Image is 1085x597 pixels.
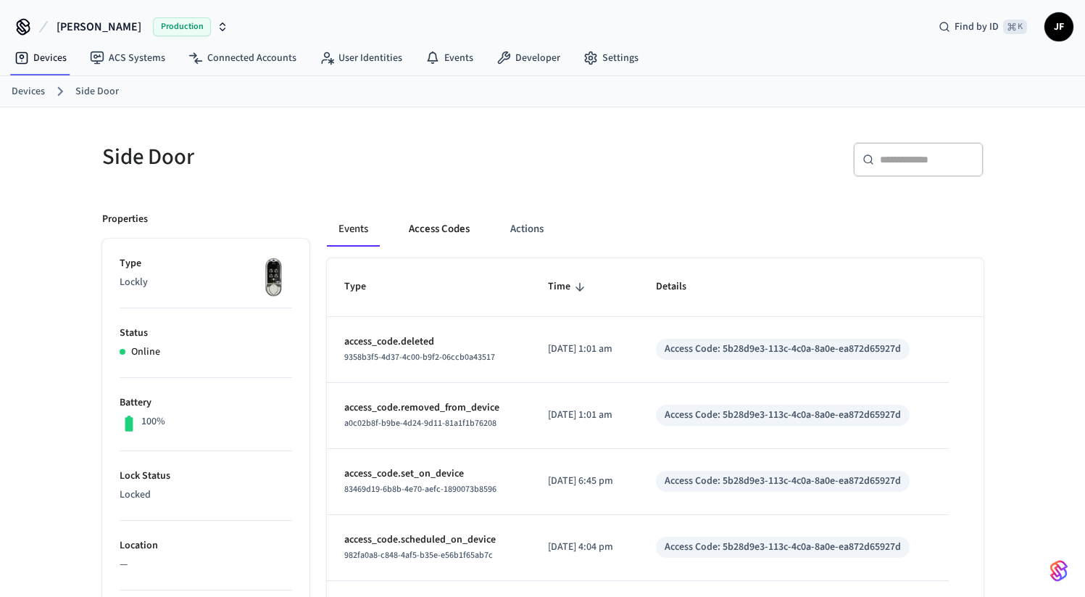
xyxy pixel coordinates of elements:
[665,540,901,555] div: Access Code: 5b28d9e3-113c-4c0a-8a0e-ea872d65927d
[75,84,119,99] a: Side Door
[344,466,514,482] p: access_code.set_on_device
[327,212,380,247] button: Events
[927,14,1039,40] div: Find by ID⌘ K
[120,487,292,503] p: Locked
[548,342,620,357] p: [DATE] 1:01 am
[665,342,901,357] div: Access Code: 5b28d9e3-113c-4c0a-8a0e-ea872d65927d
[414,45,485,71] a: Events
[102,212,148,227] p: Properties
[665,474,901,489] div: Access Code: 5b28d9e3-113c-4c0a-8a0e-ea872d65927d
[1050,559,1068,582] img: SeamLogoGradient.69752ec5.svg
[3,45,78,71] a: Devices
[344,351,495,363] span: 9358b3f5-4d37-4c00-b9f2-06ccb0a43517
[955,20,999,34] span: Find by ID
[548,276,589,298] span: Time
[327,212,984,247] div: ant example
[344,417,496,429] span: a0c02b8f-b9be-4d24-9d11-81a1f1b76208
[344,276,385,298] span: Type
[344,334,514,350] p: access_code.deleted
[120,538,292,553] p: Location
[102,142,534,172] h5: Side Door
[177,45,308,71] a: Connected Accounts
[1003,20,1027,34] span: ⌘ K
[153,17,211,36] span: Production
[397,212,481,247] button: Access Codes
[1046,14,1072,40] span: JF
[57,18,141,36] span: [PERSON_NAME]
[308,45,414,71] a: User Identities
[656,276,705,298] span: Details
[1044,12,1073,41] button: JF
[120,275,292,290] p: Lockly
[120,395,292,411] p: Battery
[485,45,572,71] a: Developer
[78,45,177,71] a: ACS Systems
[548,540,620,555] p: [DATE] 4:04 pm
[120,256,292,271] p: Type
[344,483,496,495] span: 83469d19-6b8b-4e70-aefc-1890073b8596
[12,84,45,99] a: Devices
[499,212,555,247] button: Actions
[344,532,514,548] p: access_code.scheduled_on_device
[131,345,160,360] p: Online
[344,400,514,416] p: access_code.removed_from_device
[141,414,165,429] p: 100%
[572,45,650,71] a: Settings
[548,408,620,423] p: [DATE] 1:01 am
[120,326,292,341] p: Status
[665,408,901,423] div: Access Code: 5b28d9e3-113c-4c0a-8a0e-ea872d65927d
[120,557,292,572] p: —
[120,469,292,484] p: Lock Status
[344,549,493,561] span: 982fa0a8-c848-4af5-b35e-e56b1f65ab7c
[548,474,620,489] p: [DATE] 6:45 pm
[256,256,292,300] img: Lockly Vision Lock, Front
